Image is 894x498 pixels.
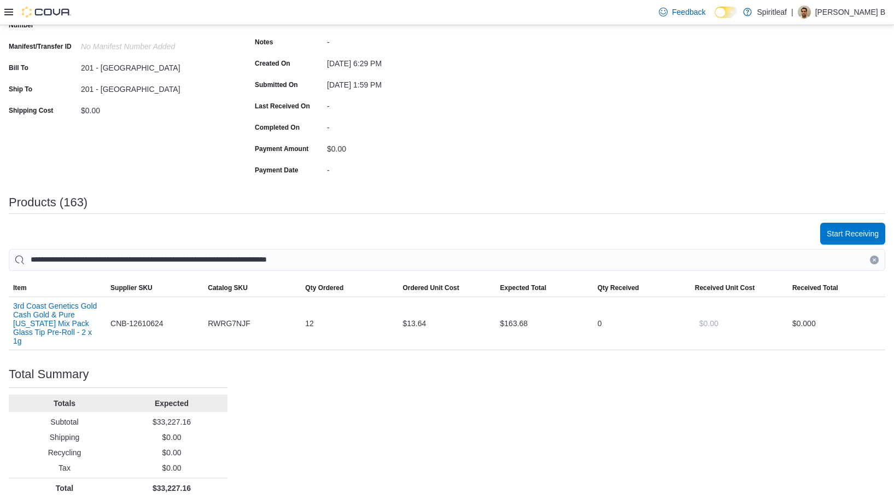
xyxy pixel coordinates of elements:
button: Catalog SKU [203,279,301,297]
div: $13.64 [398,312,495,334]
p: $0.00 [120,447,223,458]
button: Start Receiving [820,223,885,245]
div: $0.00 [327,140,474,153]
div: No Manifest Number added [81,38,227,51]
span: Supplier SKU [110,283,153,292]
p: | [791,5,793,19]
span: Received Unit Cost [695,283,755,292]
span: Feedback [672,7,705,18]
p: Total [13,483,116,494]
h3: Products (163) [9,196,87,209]
button: Ordered Unit Cost [398,279,495,297]
p: $33,227.16 [120,416,223,427]
button: Clear input [870,256,879,264]
div: [DATE] 1:59 PM [327,76,474,89]
p: $0.00 [120,462,223,473]
div: $0.00 0 [792,317,881,330]
button: Received Total [788,279,885,297]
button: Received Unit Cost [691,279,788,297]
p: $0.00 [120,432,223,443]
label: Manifest/Transfer ID [9,42,72,51]
label: Shipping Cost [9,106,53,115]
button: Item [9,279,106,297]
h3: Total Summary [9,368,89,381]
div: - [327,119,474,132]
div: - [327,97,474,111]
span: Catalog SKU [208,283,248,292]
div: 201 - [GEOGRAPHIC_DATA] [81,59,227,72]
span: Item [13,283,27,292]
div: 12 [301,312,398,334]
button: $0.00 [695,312,723,334]
img: Cova [22,7,71,18]
p: Expected [120,398,223,409]
span: Expected Total [500,283,546,292]
label: Created On [255,59,290,68]
p: Subtotal [13,416,116,427]
label: Submitted On [255,80,298,89]
input: Dark Mode [715,7,738,18]
label: Last Received On [255,102,310,111]
div: $0.00 [81,102,227,115]
button: Qty Ordered [301,279,398,297]
label: Bill To [9,63,28,72]
p: Tax [13,462,116,473]
p: Recycling [13,447,116,458]
label: Notes [255,38,273,47]
div: - [327,33,474,47]
div: [DATE] 6:29 PM [327,55,474,68]
label: Completed On [255,123,300,132]
label: Ship To [9,85,32,94]
div: $163.68 [496,312,593,334]
span: Ordered Unit Cost [402,283,459,292]
p: [PERSON_NAME] B [815,5,885,19]
span: Qty Received [598,283,639,292]
div: 0 [593,312,691,334]
div: Ajaydeep B [798,5,811,19]
label: Payment Amount [255,144,308,153]
button: Supplier SKU [106,279,203,297]
p: Spiritleaf [757,5,787,19]
span: Received Total [792,283,838,292]
span: $0.00 [699,318,718,329]
span: RWRG7NJF [208,317,250,330]
button: 3rd Coast Genetics Gold Cash Gold & Pure [US_STATE] Mix Pack Glass Tip Pre-Roll - 2 x 1g [13,302,102,345]
label: Payment Date [255,166,298,175]
p: Shipping [13,432,116,443]
span: Qty Ordered [305,283,343,292]
span: Start Receiving [827,228,879,239]
p: Totals [13,398,116,409]
button: Qty Received [593,279,691,297]
p: $33,227.16 [120,483,223,494]
div: - [327,161,474,175]
button: Expected Total [496,279,593,297]
div: 201 - [GEOGRAPHIC_DATA] [81,80,227,94]
span: CNB-12610624 [110,317,163,330]
a: Feedback [655,1,710,23]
